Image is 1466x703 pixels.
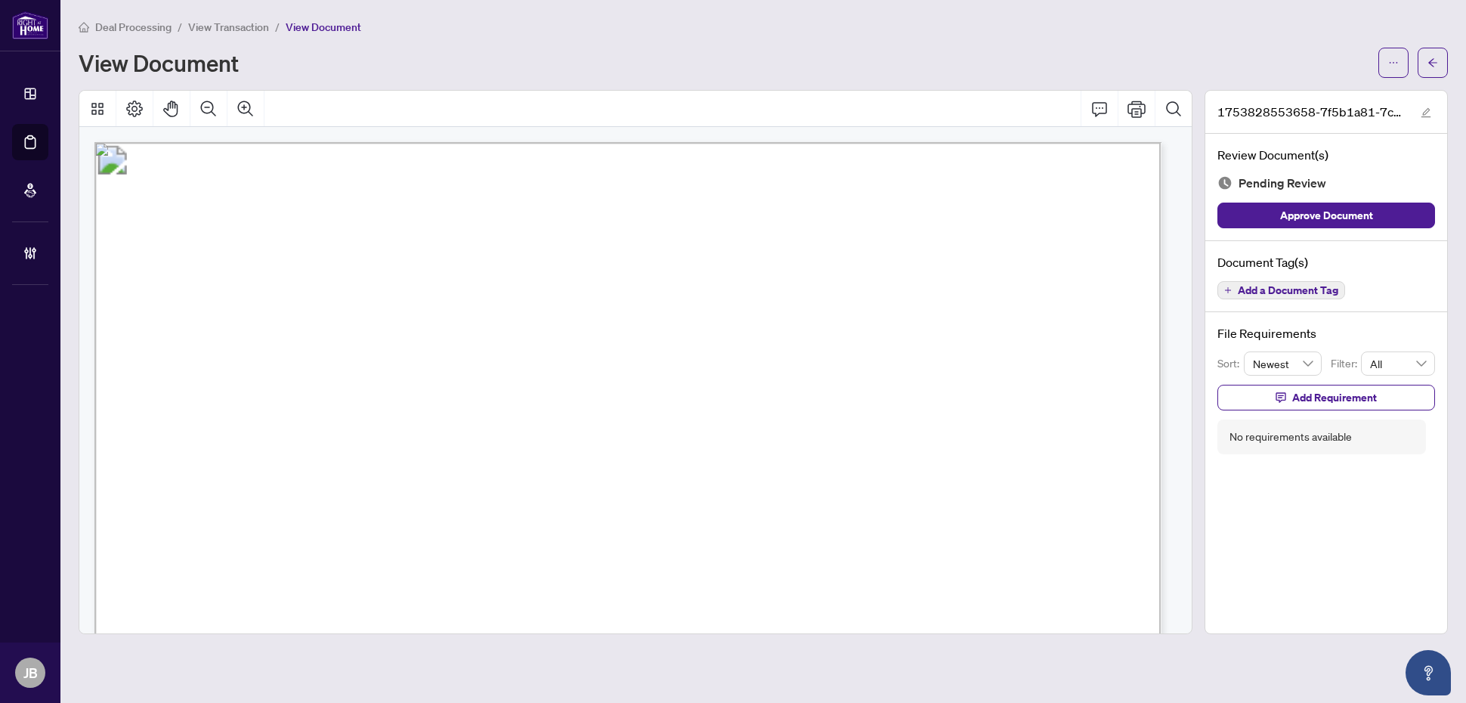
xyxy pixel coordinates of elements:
span: All [1370,352,1426,375]
h4: Document Tag(s) [1217,253,1435,271]
span: ellipsis [1388,57,1399,68]
div: No requirements available [1229,429,1352,445]
button: Add Requirement [1217,385,1435,410]
span: arrow-left [1427,57,1438,68]
span: Approve Document [1280,203,1373,228]
span: Pending Review [1239,173,1326,194]
button: Approve Document [1217,203,1435,228]
li: / [178,18,182,36]
button: Add a Document Tag [1217,281,1345,299]
span: Add Requirement [1292,386,1377,410]
h1: View Document [79,51,239,75]
p: Sort: [1217,355,1244,372]
span: View Document [286,20,361,34]
span: View Transaction [188,20,269,34]
span: plus [1224,286,1232,294]
span: edit [1421,107,1431,118]
h4: File Requirements [1217,324,1435,342]
li: / [275,18,280,36]
p: Filter: [1331,355,1361,372]
span: Deal Processing [95,20,172,34]
span: home [79,22,89,33]
span: JB [23,662,38,683]
h4: Review Document(s) [1217,146,1435,164]
img: logo [12,11,48,39]
span: Add a Document Tag [1238,285,1338,296]
span: 1753828553658-7f5b1a81-7cc5-42e1-b024-eab5ca039730.JPG [1217,103,1406,121]
img: Document Status [1217,175,1232,190]
button: Open asap [1406,650,1451,695]
span: Newest [1253,352,1313,375]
